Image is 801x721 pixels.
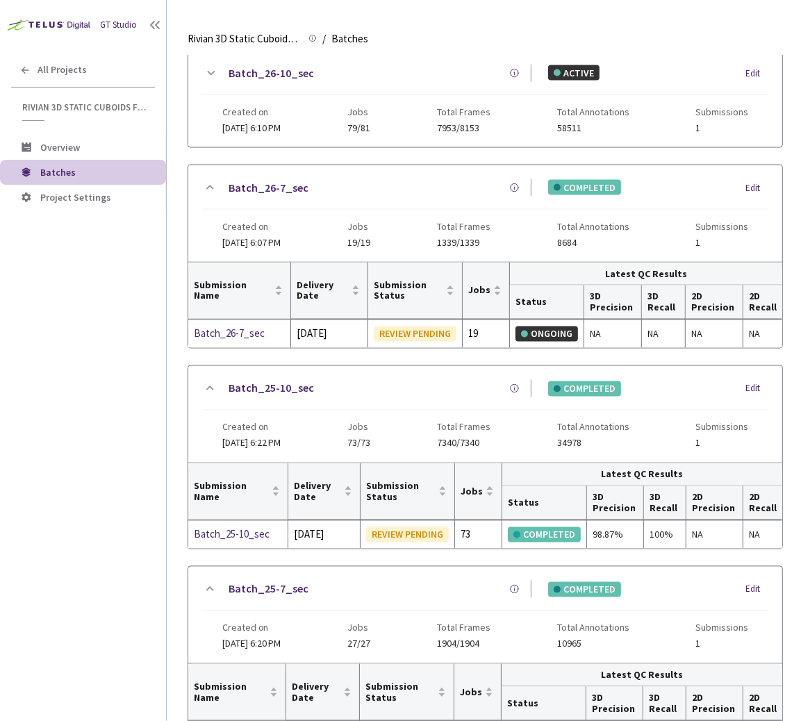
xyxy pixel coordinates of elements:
span: Submissions [695,221,748,232]
th: Delivery Date [291,263,368,320]
span: Rivian 3D Static Cuboids fixed[2024-25] [188,31,300,47]
span: Jobs [460,687,482,698]
span: 7340/7340 [437,438,490,449]
span: Submission Name [194,481,269,503]
div: NA [647,326,679,342]
th: Delivery Date [288,463,361,520]
th: 2D Recall [743,687,782,721]
div: NA [749,326,777,342]
span: Submission Status [365,681,435,704]
span: Submission Name [194,279,272,301]
span: Jobs [347,106,370,117]
span: 8684 [557,238,629,248]
span: Total Frames [437,622,490,633]
a: Batch_26-7_sec [194,326,285,342]
th: Jobs [463,263,510,320]
span: [DATE] 6:10 PM [222,122,281,134]
span: 1 [695,639,748,649]
th: 2D Recall [743,486,782,520]
span: Created on [222,221,281,232]
span: Rivian 3D Static Cuboids fixed[2024-25] [22,101,147,113]
th: Submission Name [188,263,291,320]
div: COMPLETED [508,527,581,542]
span: 1 [695,123,748,133]
span: Created on [222,422,281,433]
span: Total Annotations [557,106,629,117]
span: Delivery Date [297,279,349,301]
div: NA [590,326,636,342]
div: [DATE] [294,527,354,543]
th: Status [502,687,586,721]
a: Batch_26-10_sec [229,65,314,82]
div: Batch_26-10_secACTIVEEditCreated on[DATE] 6:10 PMJobs79/81Total Frames7953/8153Total Annotations5... [188,51,782,147]
span: [DATE] 6:20 PM [222,638,281,650]
span: Batches [40,166,76,179]
div: GT Studio [100,18,137,32]
span: Total Annotations [557,221,629,232]
div: Edit [745,583,768,597]
span: Total Annotations [557,622,629,633]
span: Jobs [347,221,370,232]
div: NA [749,527,777,542]
span: Created on [222,622,281,633]
th: Delivery Date [286,664,360,721]
th: 2D Recall [743,285,782,320]
th: Submission Status [368,263,463,320]
th: 3D Recall [643,687,686,721]
span: Submission Name [194,681,267,704]
span: Submissions [695,106,748,117]
div: 98.87% [593,527,638,542]
span: [DATE] 6:07 PM [222,236,281,249]
span: Overview [40,141,80,154]
a: Batch_25-7_sec [229,581,308,598]
th: Status [502,486,587,520]
span: Delivery Date [292,681,340,704]
span: Jobs [468,285,490,296]
a: Batch_25-10_sec [229,380,314,397]
span: 73/73 [347,438,370,449]
span: Total Frames [437,221,490,232]
span: 79/81 [347,123,370,133]
span: Submission Status [366,481,436,503]
span: Project Settings [40,191,111,204]
th: Status [510,285,584,320]
th: 2D Precision [686,687,743,721]
th: Latest QC Results [510,263,782,285]
div: REVIEW PENDING [366,527,449,542]
th: Submission Name [188,664,286,721]
div: 100% [650,527,680,542]
th: Jobs [455,463,502,520]
span: 1 [695,238,748,248]
div: COMPLETED [548,582,621,597]
span: All Projects [38,64,87,76]
div: ONGOING [515,326,578,342]
span: 58511 [557,123,629,133]
span: Submissions [695,622,748,633]
div: Batch_26-7_secCOMPLETEDEditCreated on[DATE] 6:07 PMJobs19/19Total Frames1339/1339Total Annotation... [188,165,782,262]
span: 27/27 [347,639,370,649]
span: Submission Status [374,279,443,301]
div: Batch_25-7_secCOMPLETEDEditCreated on[DATE] 6:20 PMJobs27/27Total Frames1904/1904Total Annotation... [188,567,782,663]
div: COMPLETED [548,381,621,397]
div: Edit [745,382,768,396]
span: 34978 [557,438,629,449]
span: 19/19 [347,238,370,248]
th: Jobs [454,664,502,721]
a: Batch_25-10_sec [194,527,282,543]
div: ACTIVE [548,65,600,81]
li: / [322,31,326,47]
th: 3D Recall [644,486,686,520]
div: [DATE] [297,326,362,342]
span: Total Annotations [557,422,629,433]
span: Jobs [347,622,370,633]
span: 1904/1904 [437,639,490,649]
div: 19 [468,326,504,342]
span: Total Frames [437,422,490,433]
th: Latest QC Results [502,463,782,486]
span: Delivery Date [294,481,341,503]
div: 73 [461,527,496,543]
a: Batch_26-7_sec [229,179,308,197]
span: Created on [222,106,281,117]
